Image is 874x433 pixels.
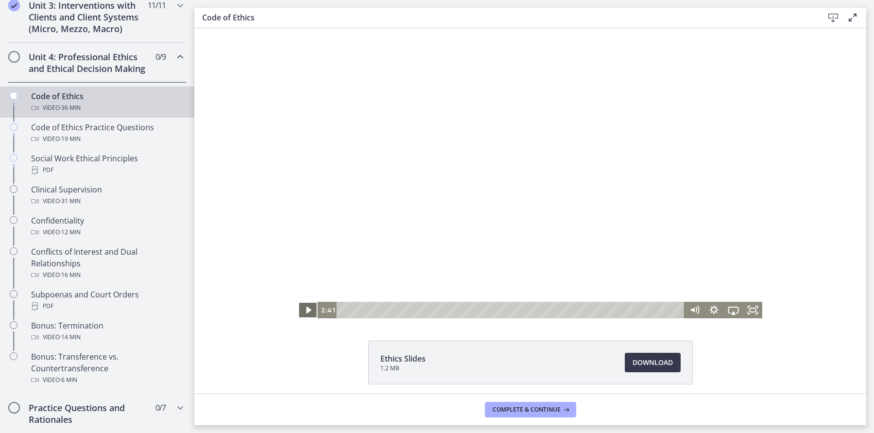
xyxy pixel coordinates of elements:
h2: Practice Questions and Rationales [29,402,147,425]
a: Download [625,353,681,372]
span: · 19 min [60,133,81,145]
div: Bonus: Termination [31,320,183,343]
span: · 36 min [60,102,81,114]
span: 0 / 9 [155,51,166,63]
div: Conflicts of Interest and Dual Relationships [31,246,183,281]
div: Video [31,226,183,238]
div: Code of Ethics [31,90,183,114]
button: Complete & continue [485,402,576,417]
span: · 31 min [60,195,81,207]
button: Mute [490,274,510,290]
span: Ethics Slides [380,353,426,364]
div: Video [31,133,183,145]
span: 0 / 7 [155,402,166,414]
div: Bonus: Transference vs. Countertransference [31,351,183,386]
div: Code of Ethics Practice Questions [31,121,183,145]
span: Download [633,357,673,368]
div: Video [31,195,183,207]
span: · 16 min [60,269,81,281]
button: Fullscreen [548,274,568,290]
div: Video [31,102,183,114]
div: Video [31,331,183,343]
span: Complete & continue [493,406,561,414]
span: · 12 min [60,226,81,238]
span: · 14 min [60,331,81,343]
button: Airplay [529,274,548,290]
div: Subpoenas and Court Orders [31,289,183,312]
h2: Unit 4: Professional Ethics and Ethical Decision Making [29,51,147,74]
div: Confidentiality [31,215,183,238]
div: PDF [31,300,183,312]
div: Video [31,269,183,281]
div: Social Work Ethical Principles [31,153,183,176]
div: PDF [31,164,183,176]
div: Video [31,374,183,386]
span: 1.2 MB [380,364,426,372]
button: Show settings menu [510,274,529,290]
div: Clinical Supervision [31,184,183,207]
h3: Code of Ethics [202,12,808,23]
iframe: Video Lesson [194,28,866,318]
span: · 6 min [60,374,77,386]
